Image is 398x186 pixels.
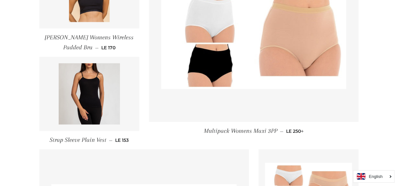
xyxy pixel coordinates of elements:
span: Multipack Womens Maxi 3PP [204,127,277,134]
i: English [369,174,383,179]
span: — [280,128,284,134]
span: [PERSON_NAME] Womens Wireless Padded Bra [45,34,134,51]
span: LE 170 [101,45,115,51]
span: LE 153 [115,137,129,143]
a: Multipack Womens Maxi 3PP — LE 250 [149,122,359,140]
a: English [357,173,391,180]
span: Strap Sleeve Plain Vest [50,136,106,143]
span: — [109,137,113,143]
a: [PERSON_NAME] Womens Wireless Padded Bra — LE 170 [39,28,139,57]
span: — [95,45,99,51]
a: Strap Sleeve Plain Vest — LE 153 [39,131,139,149]
span: LE 250 [286,128,304,134]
